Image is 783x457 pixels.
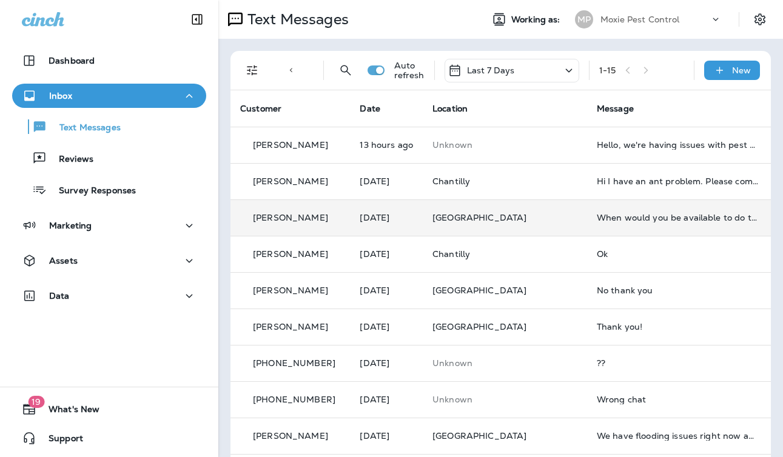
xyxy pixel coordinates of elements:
[749,8,771,30] button: Settings
[599,65,616,75] div: 1 - 15
[597,103,634,114] span: Message
[360,103,380,114] span: Date
[12,48,206,73] button: Dashboard
[597,395,759,404] div: Wrong chat
[360,431,413,441] p: Aug 13, 2025 11:11 AM
[597,285,759,295] div: No thank you
[12,213,206,238] button: Marketing
[12,426,206,450] button: Support
[597,358,759,368] div: ??
[432,249,470,259] span: Chantilly
[334,58,358,82] button: Search Messages
[49,56,95,65] p: Dashboard
[240,58,264,82] button: Filters
[732,65,751,75] p: New
[253,140,328,150] p: [PERSON_NAME]
[253,249,328,259] p: [PERSON_NAME]
[253,431,328,441] p: [PERSON_NAME]
[597,213,759,222] div: When would you be available to do this?
[432,395,577,404] p: This customer does not have a last location and the phone number they messaged is not assigned to...
[49,256,78,265] p: Assets
[360,395,413,404] p: Aug 13, 2025 01:05 PM
[597,322,759,332] div: Thank you!
[36,404,99,419] span: What's New
[467,65,515,75] p: Last 7 Days
[12,249,206,273] button: Assets
[253,358,335,368] p: [PHONE_NUMBER]
[360,322,413,332] p: Aug 14, 2025 01:17 PM
[360,140,413,150] p: Aug 17, 2025 09:16 PM
[600,15,680,24] p: Moxie Pest Control
[432,140,577,150] p: This customer does not have a last location and the phone number they messaged is not assigned to...
[47,185,136,197] p: Survey Responses
[432,176,470,187] span: Chantilly
[597,176,759,186] div: Hi I have an ant problem. Please come to spray.
[253,322,328,332] p: [PERSON_NAME]
[360,285,413,295] p: Aug 15, 2025 11:54 AM
[597,249,759,259] div: Ok
[432,430,526,441] span: [GEOGRAPHIC_DATA]
[47,122,121,134] p: Text Messages
[432,358,577,368] p: This customer does not have a last location and the phone number they messaged is not assigned to...
[432,321,526,332] span: [GEOGRAPHIC_DATA]
[597,431,759,441] div: We have flooding issues right now and can't accommodate a visit right now
[240,103,281,114] span: Customer
[12,84,206,108] button: Inbox
[49,221,92,230] p: Marketing
[575,10,593,28] div: MP
[49,91,72,101] p: Inbox
[28,396,44,408] span: 19
[36,433,83,448] span: Support
[360,213,413,222] p: Aug 16, 2025 04:19 AM
[12,145,206,171] button: Reviews
[12,397,206,421] button: 19What's New
[360,176,413,186] p: Aug 17, 2025 10:26 AM
[253,213,328,222] p: [PERSON_NAME]
[12,114,206,139] button: Text Messages
[253,285,328,295] p: [PERSON_NAME]
[432,285,526,296] span: [GEOGRAPHIC_DATA]
[597,140,759,150] div: Hello, we're having issues with pest around our house and we need an as needed visit
[394,61,425,80] p: Auto refresh
[243,10,349,28] p: Text Messages
[12,177,206,202] button: Survey Responses
[253,176,328,186] p: [PERSON_NAME]
[360,249,413,259] p: Aug 15, 2025 01:42 PM
[253,395,335,404] p: [PHONE_NUMBER]
[432,103,468,114] span: Location
[180,7,214,32] button: Collapse Sidebar
[360,358,413,368] p: Aug 13, 2025 02:47 PM
[12,284,206,308] button: Data
[511,15,563,25] span: Working as:
[432,212,526,223] span: [GEOGRAPHIC_DATA]
[47,154,93,165] p: Reviews
[49,291,70,301] p: Data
